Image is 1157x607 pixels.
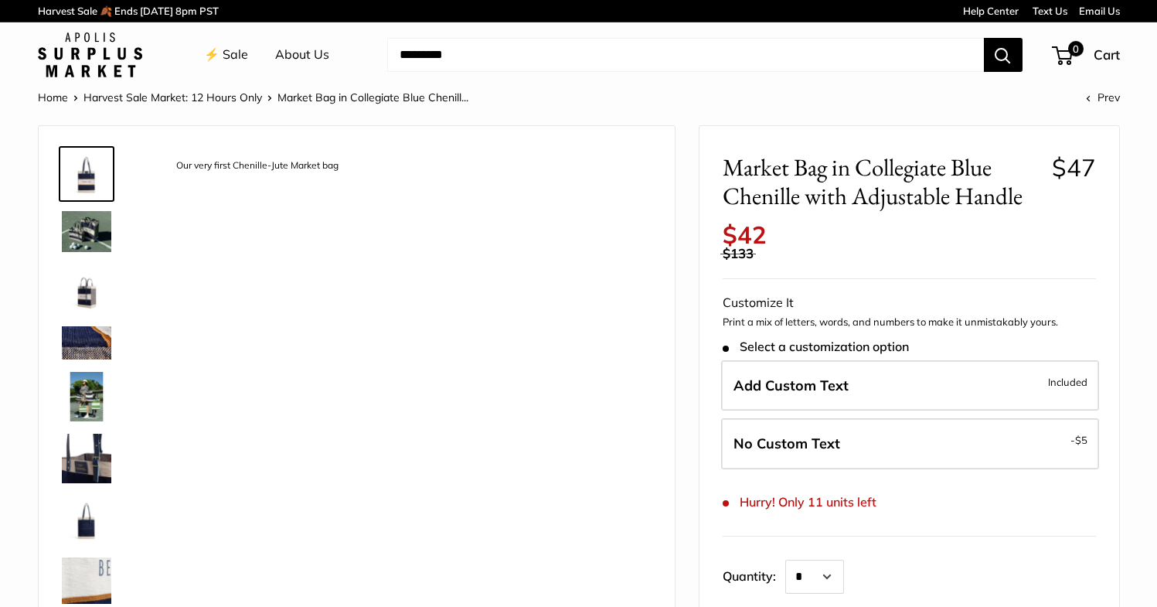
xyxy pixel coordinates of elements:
[204,43,248,66] a: ⚡️ Sale
[721,360,1099,411] label: Add Custom Text
[733,377,849,394] span: Add Custom Text
[59,431,114,486] a: description_Print Shop Exclusive Leather Patch on each bag
[1053,43,1120,67] a: 0 Cart
[723,245,754,261] span: $133
[723,339,909,354] span: Select a customization option
[168,155,346,176] div: Our very first Chenille-Jute Market bag
[62,372,111,421] img: Market Bag in Collegiate Blue Chenille with Adjustable Handle
[62,264,111,314] img: description_Adjustable Handles for whatever mood you are in
[275,43,329,66] a: About Us
[59,493,114,548] a: description_Seal of authenticity printed on the backside of every bag.
[1094,46,1120,63] span: Cart
[721,418,1099,469] label: Leave Blank
[62,326,111,360] img: description_A close up of our first Chenille Jute Market Bag
[1033,5,1067,17] a: Text Us
[83,90,262,104] a: Harvest Sale Market: 12 Hours Only
[984,38,1023,72] button: Search
[733,435,840,452] span: No Custom Text
[1048,373,1087,391] span: Included
[723,315,1096,330] p: Print a mix of letters, words, and numbers to make it unmistakably yours.
[1070,431,1087,449] span: -
[387,38,984,72] input: Search...
[723,555,785,594] label: Quantity:
[62,211,111,252] img: description_Take it anywhere with easy-grip handles.
[963,5,1019,17] a: Help Center
[38,90,68,104] a: Home
[277,90,468,104] span: Market Bag in Collegiate Blue Chenill...
[59,369,114,425] a: Market Bag in Collegiate Blue Chenille with Adjustable Handle
[62,149,111,199] img: description_Our very first Chenille-Jute Market bag
[1079,5,1120,17] a: Email Us
[1067,41,1083,56] span: 0
[59,261,114,317] a: description_Adjustable Handles for whatever mood you are in
[62,434,111,483] img: description_Print Shop Exclusive Leather Patch on each bag
[62,558,111,607] img: Market Bag in Collegiate Blue Chenille with Adjustable Handle
[723,220,767,250] span: $42
[1052,152,1096,182] span: $47
[38,32,142,77] img: Apolis: Surplus Market
[723,153,1040,210] span: Market Bag in Collegiate Blue Chenille with Adjustable Handle
[1086,90,1120,104] a: Prev
[38,87,468,107] nav: Breadcrumb
[723,495,876,510] span: Hurry! Only 11 units left
[1075,434,1087,446] span: $5
[723,292,1096,315] div: Customize It
[59,208,114,255] a: description_Take it anywhere with easy-grip handles.
[59,146,114,202] a: description_Our very first Chenille-Jute Market bag
[62,496,111,545] img: description_Seal of authenticity printed on the backside of every bag.
[59,323,114,363] a: description_A close up of our first Chenille Jute Market Bag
